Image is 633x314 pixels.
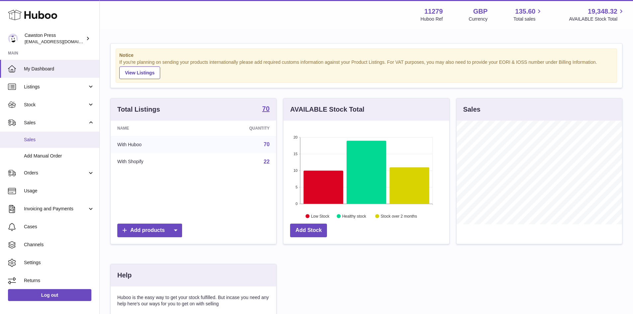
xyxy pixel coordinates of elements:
[463,105,480,114] h3: Sales
[513,16,543,22] span: Total sales
[24,188,94,194] span: Usage
[117,224,182,237] a: Add products
[24,153,94,159] span: Add Manual Order
[119,52,613,58] strong: Notice
[264,142,270,147] a: 70
[24,102,87,108] span: Stock
[569,7,625,22] a: 19,348.32 AVAILABLE Stock Total
[8,289,91,301] a: Log out
[311,214,330,218] text: Low Stock
[111,153,200,170] td: With Shopify
[294,152,298,156] text: 15
[24,66,94,72] span: My Dashboard
[569,16,625,22] span: AVAILABLE Stock Total
[24,277,94,284] span: Returns
[290,224,327,237] a: Add Stock
[24,242,94,248] span: Channels
[117,105,160,114] h3: Total Listings
[24,170,87,176] span: Orders
[294,135,298,139] text: 20
[515,7,535,16] span: 135.60
[469,16,488,22] div: Currency
[296,202,298,206] text: 0
[25,39,98,44] span: [EMAIL_ADDRESS][DOMAIN_NAME]
[24,120,87,126] span: Sales
[111,136,200,153] td: With Huboo
[262,105,269,112] strong: 70
[473,7,487,16] strong: GBP
[264,159,270,164] a: 22
[24,260,94,266] span: Settings
[588,7,617,16] span: 19,348.32
[421,16,443,22] div: Huboo Ref
[24,84,87,90] span: Listings
[119,59,613,79] div: If you're planning on sending your products internationally please add required customs informati...
[24,206,87,212] span: Invoicing and Payments
[513,7,543,22] a: 135.60 Total sales
[342,214,367,218] text: Healthy stock
[424,7,443,16] strong: 11279
[200,121,276,136] th: Quantity
[25,32,84,45] div: Cawston Press
[296,185,298,189] text: 5
[290,105,364,114] h3: AVAILABLE Stock Total
[8,34,18,44] img: internalAdmin-11279@internal.huboo.com
[262,105,269,113] a: 70
[119,66,160,79] a: View Listings
[24,224,94,230] span: Cases
[111,121,200,136] th: Name
[117,294,269,307] p: Huboo is the easy way to get your stock fulfilled. But incase you need any help here's our ways f...
[24,137,94,143] span: Sales
[294,168,298,172] text: 10
[381,214,417,218] text: Stock over 2 months
[117,271,132,280] h3: Help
